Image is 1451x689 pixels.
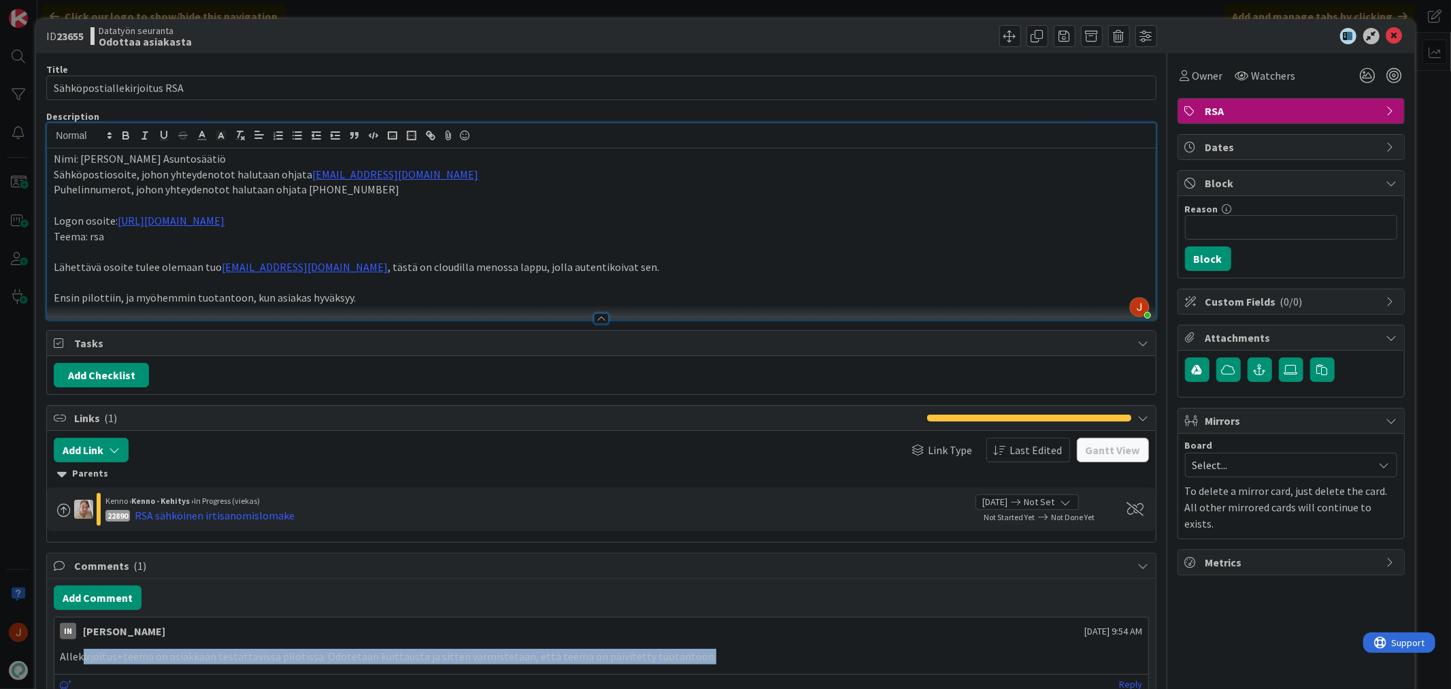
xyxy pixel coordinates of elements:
div: IN [60,623,76,639]
button: Add Checklist [54,363,149,387]
b: Kenno - Kehitys › [131,496,194,506]
img: SL [74,500,93,519]
span: Kenno › [105,496,131,506]
span: RSA [1205,103,1380,119]
span: [DATE] [983,495,1008,509]
span: Comments [74,558,1131,574]
div: 22890 [105,510,130,522]
b: Odottaa asiakasta [99,36,192,47]
span: Board [1185,440,1213,450]
b: 23655 [56,29,84,43]
span: Description [46,110,99,123]
span: ( 0/0 ) [1280,295,1303,308]
label: Reason [1185,203,1218,215]
span: Attachments [1205,330,1380,346]
span: Dates [1205,139,1380,155]
span: Custom Fields [1205,293,1380,310]
span: Not Done Yet [1052,512,1095,522]
a: [EMAIL_ADDRESS][DOMAIN_NAME] [312,167,478,181]
button: Block [1185,246,1231,271]
p: Lähettävä osoite tulee olemaan tuo , tästä on cloudilla menossa lappu, jolla autentikoivat sen. [54,259,1148,275]
div: Parents [57,466,1145,481]
button: Last Edited [986,438,1070,462]
label: Title [46,63,68,76]
p: Logon osoite: [54,213,1148,229]
a: [EMAIL_ADDRESS][DOMAIN_NAME] [222,260,388,274]
span: [DATE] 9:54 AM [1085,624,1143,639]
img: AAcHTtdL3wtcyn1eGseKwND0X38ITvXuPg5_7r7WNcK5=s96-c [1130,298,1149,317]
input: type card name here... [46,76,1156,100]
span: Links [74,410,920,426]
span: ID [46,28,84,44]
button: Add Comment [54,586,141,610]
span: Block [1205,175,1380,191]
p: Teema: rsa [54,229,1148,244]
a: [URL][DOMAIN_NAME] [118,214,224,227]
span: ( 1 ) [133,559,146,573]
span: Datatyön seuranta [99,25,192,36]
span: Metrics [1205,554,1380,571]
span: Not Started Yet [984,512,1035,522]
span: Watchers [1252,67,1296,84]
p: Puhelinnumerot, johon yhteydenotot halutaan ohjata [PHONE_NUMBER] [54,182,1148,197]
span: Support [29,2,62,18]
p: Nimi: [PERSON_NAME] Asuntosäätiö [54,151,1148,167]
span: Link Type [929,442,973,458]
button: Add Link [54,438,129,462]
p: Ensin pilottiin, ja myöhemmin tuotantoon, kun asiakas hyväksyy. [54,290,1148,306]
span: ( 1 ) [104,411,117,425]
div: [PERSON_NAME] [83,623,165,639]
span: Owner [1193,67,1223,84]
span: Mirrors [1205,413,1380,429]
span: Tasks [74,335,1131,351]
p: Sähköpostiosoite, johon yhteydenotot halutaan ohjata [54,167,1148,182]
button: Gantt View [1077,438,1149,462]
span: In Progress (viekas) [194,496,260,506]
p: To delete a mirror card, just delete the card. All other mirrored cards will continue to exists. [1185,483,1397,532]
div: RSA sähköinen irtisanomislomake [135,507,295,524]
span: Not Set [1024,495,1055,509]
span: Last Edited [1010,442,1063,458]
span: Select... [1193,455,1367,475]
p: Allekirjoitus+teema on asiakkaan testattavissa pilotissa. Odotetaan kuittausta ja sitten varmiste... [60,649,1142,664]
